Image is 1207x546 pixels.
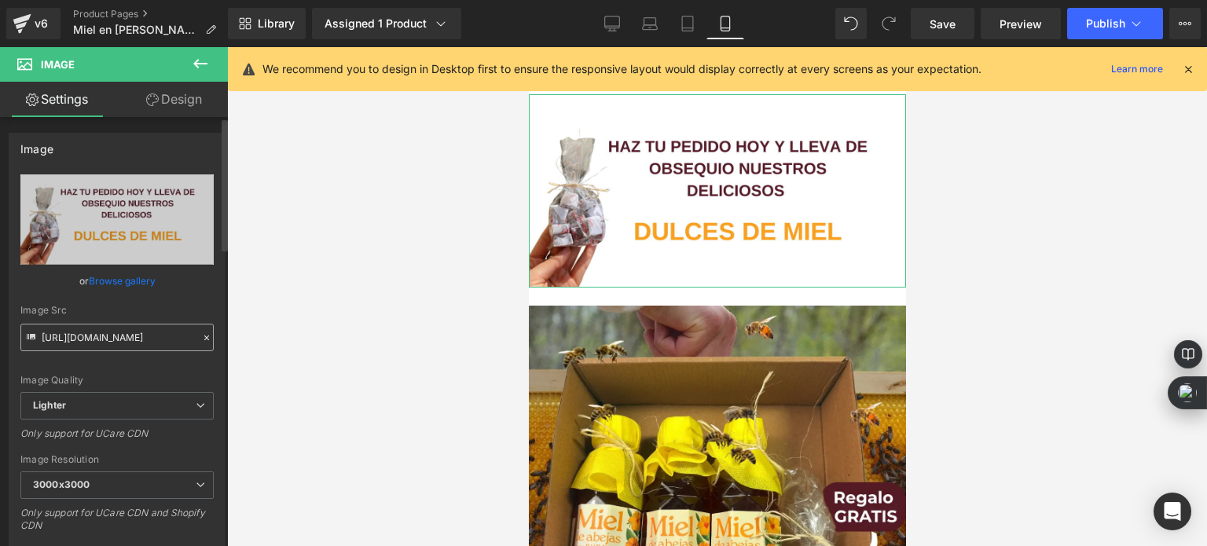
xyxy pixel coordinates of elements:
[41,58,75,71] span: Image
[20,134,53,156] div: Image
[1169,8,1201,39] button: More
[20,324,214,351] input: Link
[1086,17,1125,30] span: Publish
[1000,16,1042,32] span: Preview
[89,267,156,295] a: Browse gallery
[325,16,449,31] div: Assigned 1 Product
[873,8,904,39] button: Redo
[73,8,229,20] a: Product Pages
[1105,60,1169,79] a: Learn more
[1067,8,1163,39] button: Publish
[669,8,706,39] a: Tablet
[593,8,631,39] a: Desktop
[981,8,1061,39] a: Preview
[835,8,867,39] button: Undo
[73,24,199,36] span: Miel en [PERSON_NAME]
[117,82,231,117] a: Design
[20,427,214,450] div: Only support for UCare CDN
[31,13,51,34] div: v6
[631,8,669,39] a: Laptop
[930,16,956,32] span: Save
[20,375,214,386] div: Image Quality
[258,16,295,31] span: Library
[1154,493,1191,530] div: Open Intercom Messenger
[20,273,214,289] div: or
[6,8,61,39] a: v6
[20,454,214,465] div: Image Resolution
[20,305,214,316] div: Image Src
[706,8,744,39] a: Mobile
[20,507,214,542] div: Only support for UCare CDN and Shopify CDN
[262,60,981,78] p: We recommend you to design in Desktop first to ensure the responsive layout would display correct...
[33,399,66,411] b: Lighter
[228,8,306,39] a: New Library
[33,478,90,490] b: 3000x3000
